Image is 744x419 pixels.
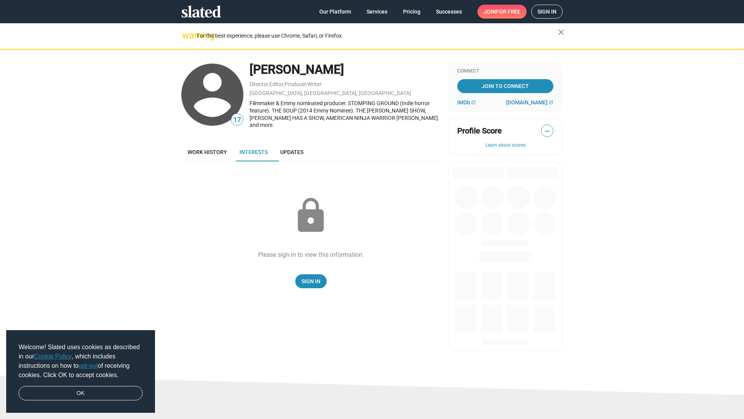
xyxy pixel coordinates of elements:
[436,5,462,19] span: Successes
[239,149,268,155] span: Interests
[182,31,191,40] mat-icon: warning
[250,100,440,128] div: Filmmaker & Emmy nominated producer. STOMPING GROUND (Indie horror feature). THE SOUP (2014 Emmy ...
[457,79,553,93] a: Join To Connect
[269,81,284,87] a: Editor
[367,5,387,19] span: Services
[459,79,552,93] span: Join To Connect
[496,5,520,19] span: for free
[181,143,233,161] a: Work history
[301,274,320,288] span: Sign In
[233,143,274,161] a: Interests
[477,5,527,19] a: Joinfor free
[457,68,553,74] div: Connect
[258,251,364,259] div: Please sign in to view this information.
[403,5,420,19] span: Pricing
[506,99,553,106] a: [DOMAIN_NAME]
[397,5,427,19] a: Pricing
[319,5,351,19] span: Our Platform
[541,126,553,136] span: —
[531,5,563,19] a: Sign in
[484,5,520,19] span: Join
[197,31,558,41] div: For the best experience, please use Chrome, Safari, or Firefox.
[295,274,327,288] a: Sign In
[430,5,468,19] a: Successes
[34,353,72,360] a: Cookie Policy
[188,149,227,155] span: Work history
[313,5,357,19] a: Our Platform
[291,196,330,235] mat-icon: lock
[360,5,394,19] a: Services
[250,61,440,78] div: [PERSON_NAME]
[457,99,470,106] span: IMDb
[284,81,307,87] a: Producer
[556,28,566,37] mat-icon: close
[274,143,310,161] a: Updates
[537,5,556,18] span: Sign in
[457,142,553,149] button: Learn about scores
[471,100,476,105] mat-icon: open_in_new
[307,81,322,87] a: Writer
[6,330,155,413] div: cookieconsent
[19,343,143,380] span: Welcome! Slated uses cookies as described in our , which includes instructions on how to of recei...
[19,386,143,401] a: dismiss cookie message
[250,81,269,87] a: Director
[457,126,502,136] span: Profile Score
[231,115,243,125] span: 17
[506,99,548,106] span: [DOMAIN_NAME]
[250,90,411,96] a: [GEOGRAPHIC_DATA], [GEOGRAPHIC_DATA], [GEOGRAPHIC_DATA]
[280,149,303,155] span: Updates
[457,99,476,106] a: IMDb
[549,100,553,105] mat-icon: open_in_new
[79,362,98,369] a: opt-out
